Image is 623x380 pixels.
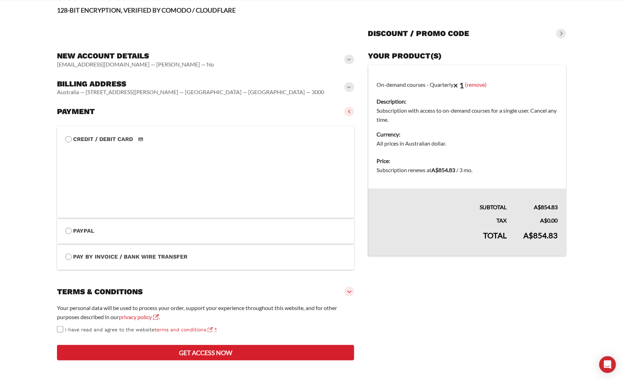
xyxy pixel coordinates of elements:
[377,167,473,173] span: Subscription renews at .
[377,130,558,139] dt: Currency:
[377,139,558,148] dd: All prices in Australian dollar.
[368,65,566,153] td: On-demand courses - Quarterly
[377,106,558,124] dd: Subscription with access to on-demand courses for a single user. Cancel any time.
[534,204,558,210] bdi: 854.83
[57,287,143,297] h3: Terms & conditions
[57,6,236,14] strong: 128-BIT ENCRYPTION, VERIFIED BY COMODO / CLOUDFLARE
[155,327,213,332] a: terms and conditions
[57,61,214,68] vaadin-horizontal-layout: [EMAIL_ADDRESS][DOMAIN_NAME] — [PERSON_NAME] — No
[377,97,558,106] dt: Description:
[57,326,63,332] input: I have read and agree to the websiteterms and conditions *
[57,303,354,322] p: Your personal data will be used to process your order, support your experience throughout this we...
[377,156,558,166] dt: Price:
[134,135,147,143] img: Credit / Debit Card
[368,189,515,212] th: Subtotal
[523,231,558,240] bdi: 854.83
[454,80,464,90] strong: × 1
[65,327,213,332] span: I have read and agree to the website
[119,314,159,320] a: privacy policy
[540,217,558,224] bdi: 0.00
[368,29,470,38] h3: Discount / promo code
[57,89,324,96] vaadin-horizontal-layout: Australia — [STREET_ADDRESS][PERSON_NAME] — [GEOGRAPHIC_DATA] — [GEOGRAPHIC_DATA] — 3000
[457,167,472,173] span: / 3 mo
[368,225,515,256] th: Total
[65,228,72,234] input: PayPal
[65,226,346,235] label: PayPal
[65,252,346,261] label: Pay by Invoice / Bank Wire Transfer
[57,107,95,117] h3: Payment
[214,327,217,332] abbr: required
[65,136,72,142] input: Credit / Debit CardCredit / Debit Card
[523,231,533,240] span: A$
[432,167,439,173] span: A$
[432,167,456,173] bdi: 854.83
[465,81,487,87] a: (remove)
[599,356,616,373] div: Open Intercom Messenger
[65,254,72,260] input: Pay by Invoice / Bank Wire Transfer
[57,79,324,89] h3: Billing address
[57,345,354,360] button: Get access now
[534,204,541,210] span: A$
[368,212,515,225] th: Tax
[57,51,214,61] h3: New account details
[64,142,344,210] iframe: Secure payment input frame
[540,217,547,224] span: A$
[65,135,346,144] label: Credit / Debit Card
